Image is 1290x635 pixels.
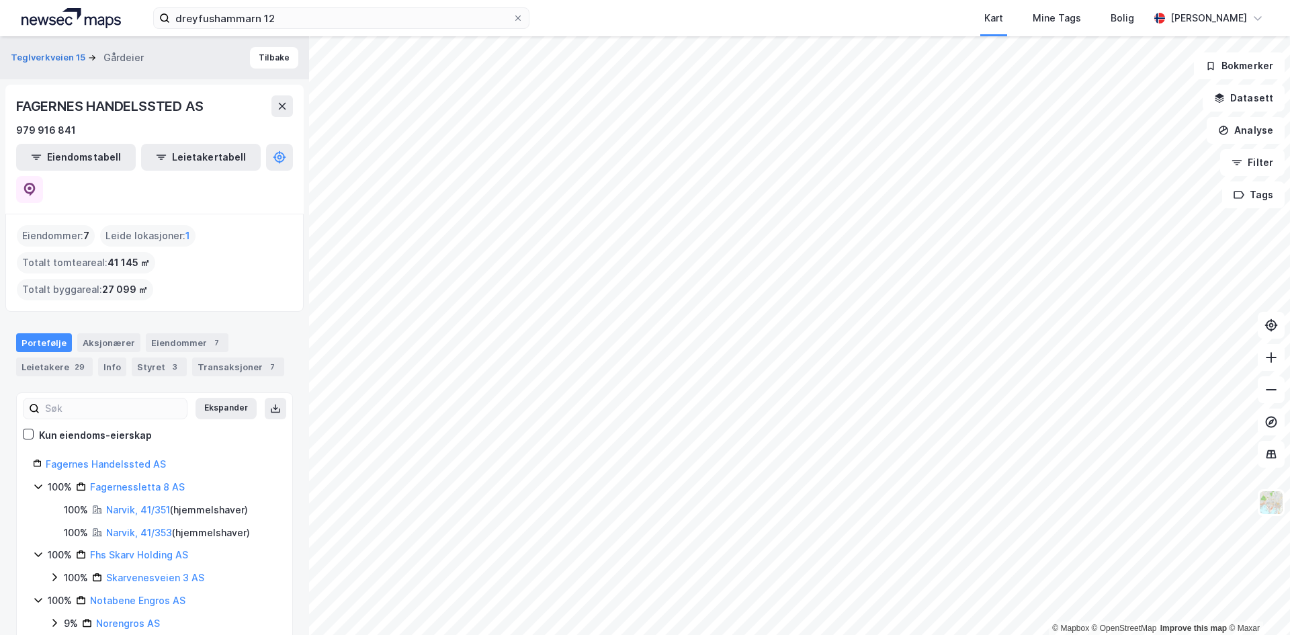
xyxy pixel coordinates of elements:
button: Filter [1220,149,1285,176]
a: OpenStreetMap [1092,624,1157,633]
a: Narvik, 41/353 [106,527,172,538]
button: Bokmerker [1194,52,1285,79]
a: Fagernes Handelssted AS [46,458,166,470]
a: Mapbox [1052,624,1089,633]
div: [PERSON_NAME] [1170,10,1247,26]
div: Kart [984,10,1003,26]
a: Skarvenesveien 3 AS [106,572,204,583]
button: Leietakertabell [141,144,261,171]
div: Styret [132,357,187,376]
img: Z [1258,490,1284,515]
div: 100% [64,525,88,541]
span: 7 [83,228,89,244]
div: 100% [64,570,88,586]
a: Narvik, 41/351 [106,504,170,515]
button: Eiendomstabell [16,144,136,171]
div: Kontrollprogram for chat [1223,570,1290,635]
div: 100% [48,593,72,609]
div: 100% [64,502,88,518]
div: Eiendommer : [17,225,95,247]
span: 1 [185,228,190,244]
button: Tags [1222,181,1285,208]
div: 9% [64,616,78,632]
img: logo.a4113a55bc3d86da70a041830d287a7e.svg [21,8,121,28]
a: Fhs Skarv Holding AS [90,549,188,560]
div: 3 [168,360,181,374]
div: 29 [72,360,87,374]
button: Tilbake [250,47,298,69]
div: Aksjonærer [77,333,140,352]
a: Norengros AS [96,618,160,629]
iframe: Chat Widget [1223,570,1290,635]
input: Søk på adresse, matrikkel, gårdeiere, leietakere eller personer [170,8,513,28]
div: 979 916 841 [16,122,76,138]
div: Portefølje [16,333,72,352]
input: Søk [40,398,187,419]
a: Notabene Engros AS [90,595,185,606]
a: Improve this map [1160,624,1227,633]
span: 41 145 ㎡ [107,255,150,271]
div: Eiendommer [146,333,228,352]
div: ( hjemmelshaver ) [106,525,250,541]
div: 100% [48,547,72,563]
div: Kun eiendoms-eierskap [39,427,152,443]
div: 7 [265,360,279,374]
div: Leide lokasjoner : [100,225,196,247]
button: Datasett [1203,85,1285,112]
div: 7 [210,336,223,349]
button: Analyse [1207,117,1285,144]
div: ( hjemmelshaver ) [106,502,248,518]
div: Info [98,357,126,376]
div: Bolig [1111,10,1134,26]
div: FAGERNES HANDELSSTED AS [16,95,206,117]
div: Mine Tags [1033,10,1081,26]
button: Teglverkveien 15 [11,51,88,65]
div: 100% [48,479,72,495]
button: Ekspander [196,398,257,419]
div: Gårdeier [103,50,144,66]
div: Totalt byggareal : [17,279,153,300]
div: Totalt tomteareal : [17,252,155,273]
a: Fagernessletta 8 AS [90,481,185,493]
span: 27 099 ㎡ [102,282,148,298]
div: Transaksjoner [192,357,284,376]
div: Leietakere [16,357,93,376]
